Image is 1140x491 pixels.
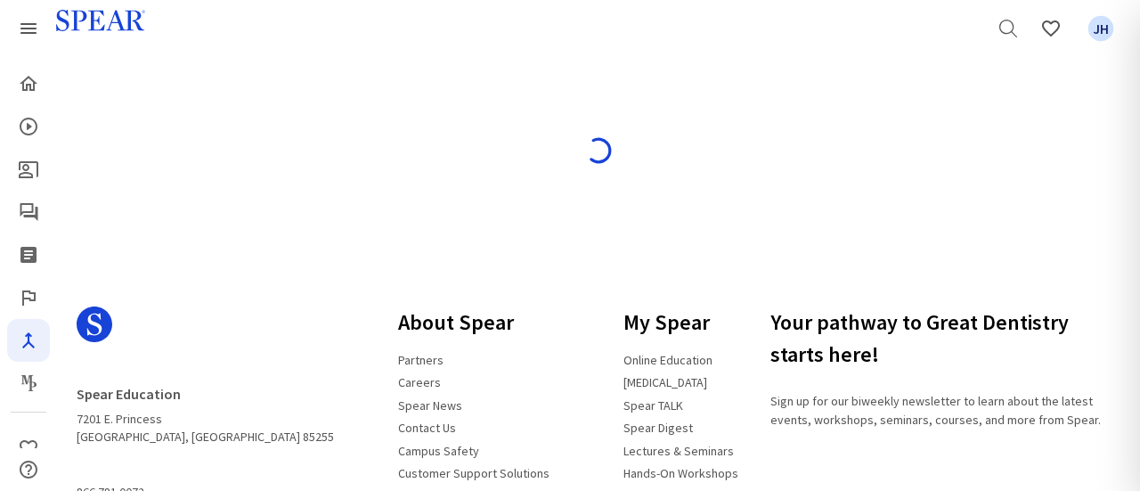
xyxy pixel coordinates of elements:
span: JH [1088,16,1114,42]
a: Spear Logo [77,299,334,364]
h3: My Spear [613,299,749,346]
h4: Loading [88,110,1109,127]
a: Spear Products [7,7,50,50]
a: Customer Support Solutions [387,458,560,488]
a: Hands-On Workshops [613,458,749,488]
a: Spear TALK [613,390,694,421]
a: Contact Us [387,413,467,443]
h3: Your pathway to Great Dentistry starts here! [770,299,1129,378]
a: Favorites [7,427,50,470]
svg: Spear Logo [77,307,112,342]
a: Spear Digest [613,413,704,443]
a: Careers [387,367,452,397]
a: Faculty Club Elite [7,276,50,319]
a: Patient Education [7,148,50,191]
a: Campus Safety [387,436,490,466]
address: 7201 E. Princess [GEOGRAPHIC_DATA], [GEOGRAPHIC_DATA] 85255 [77,378,334,446]
a: Masters Program [7,362,50,405]
a: Favorites [1030,7,1072,50]
h3: About Spear [387,299,560,346]
a: Navigator Pro [7,319,50,362]
a: Spear Education [77,378,191,410]
a: Help [7,448,50,491]
a: Favorites [1079,7,1122,50]
a: Spear Digest [7,233,50,276]
a: Spear Talk [7,191,50,233]
a: [MEDICAL_DATA] [613,367,718,397]
a: Online Education [613,345,723,375]
img: spinner-blue.svg [584,136,613,165]
a: Partners [387,345,454,375]
a: Search [987,7,1030,50]
a: Spear News [387,390,473,421]
p: Sign up for our biweekly newsletter to learn about the latest events, workshops, seminars, course... [770,392,1129,430]
a: Home [7,62,50,105]
a: Courses [7,105,50,148]
a: Lectures & Seminars [613,436,745,466]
